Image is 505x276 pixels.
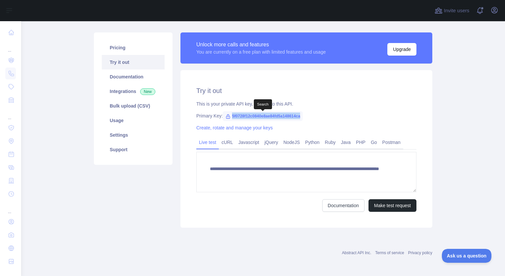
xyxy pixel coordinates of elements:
a: Try it out [102,55,165,69]
a: Support [102,142,165,157]
a: Java [338,137,354,148]
a: cURL [219,137,236,148]
a: Usage [102,113,165,128]
a: Settings [102,128,165,142]
button: Make test request [369,199,416,212]
a: jQuery [262,137,281,148]
a: NodeJS [281,137,302,148]
a: PHP [353,137,368,148]
a: Python [302,137,322,148]
a: Terms of service [375,251,404,255]
a: Pricing [102,40,165,55]
a: Integrations New [102,84,165,99]
a: Javascript [236,137,262,148]
a: Documentation [102,69,165,84]
span: 5f0728f12c0840e8ae84fd5a148614ca [223,111,303,121]
a: Go [368,137,380,148]
a: Privacy policy [408,251,432,255]
a: Abstract API Inc. [342,251,371,255]
a: Postman [380,137,403,148]
div: This is your private API key, specific to this API. [196,101,416,107]
a: Create, rotate and manage your keys [196,125,273,130]
button: Invite users [433,5,471,16]
span: Invite users [444,7,469,15]
div: Search [254,100,271,109]
iframe: Toggle Customer Support [442,249,492,263]
div: Unlock more calls and features [196,41,326,49]
button: Upgrade [387,43,416,56]
a: Documentation [322,199,365,212]
span: New [140,88,155,95]
h2: Try it out [196,86,416,95]
div: ... [5,201,16,214]
a: Bulk upload (CSV) [102,99,165,113]
a: Live test [196,137,219,148]
div: You are currently on a free plan with limited features and usage [196,49,326,55]
div: ... [5,107,16,120]
a: Ruby [322,137,338,148]
div: Primary Key: [196,113,416,119]
div: ... [5,40,16,53]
